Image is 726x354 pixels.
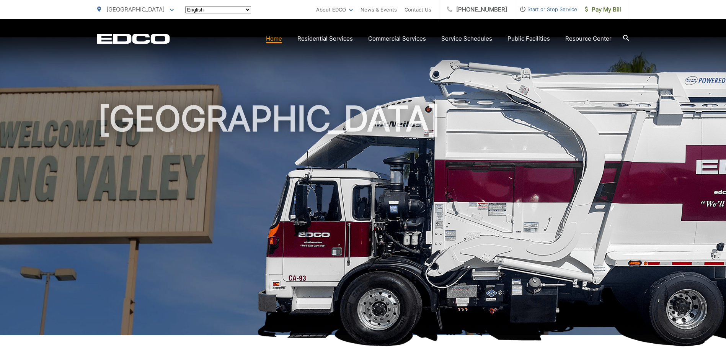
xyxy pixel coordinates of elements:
[405,5,431,14] a: Contact Us
[316,5,353,14] a: About EDCO
[441,34,492,43] a: Service Schedules
[106,6,165,13] span: [GEOGRAPHIC_DATA]
[97,100,629,342] h1: [GEOGRAPHIC_DATA]
[507,34,550,43] a: Public Facilities
[361,5,397,14] a: News & Events
[368,34,426,43] a: Commercial Services
[565,34,612,43] a: Resource Center
[97,33,170,44] a: EDCD logo. Return to the homepage.
[585,5,621,14] span: Pay My Bill
[297,34,353,43] a: Residential Services
[266,34,282,43] a: Home
[185,6,251,13] select: Select a language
